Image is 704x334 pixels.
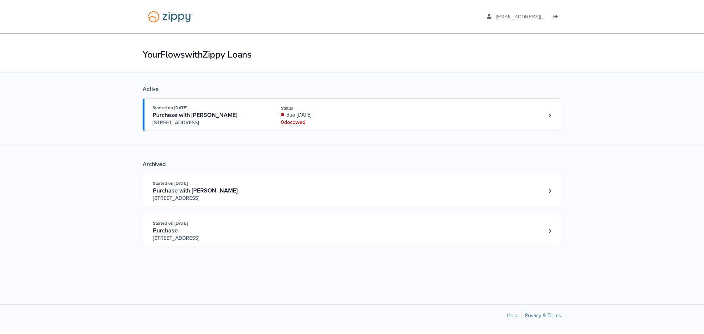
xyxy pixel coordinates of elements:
div: Active [143,85,561,93]
span: [STREET_ADDRESS] [153,119,264,126]
span: [STREET_ADDRESS] [153,195,265,202]
div: Status [281,105,379,111]
span: Purchase with [PERSON_NAME] [153,187,238,194]
h1: Your Flows with Zippy Loans [143,48,561,61]
div: Archived [143,161,561,168]
span: Started on [DATE] [153,105,187,110]
a: Help [507,312,517,319]
a: Privacy & Terms [525,312,561,319]
span: Started on [DATE] [153,181,188,186]
span: Purchase with [PERSON_NAME] [153,111,237,119]
a: edit profile [487,14,580,21]
a: Loan number 4183644 [544,186,555,197]
span: kalamazoothumper1@gmail.com [496,14,580,19]
div: due [DATE] [281,111,379,119]
span: Purchase [153,227,178,234]
span: Started on [DATE] [153,221,188,226]
a: Open loan 4183644 [143,174,561,206]
a: Loan number 4162342 [544,225,555,236]
span: [STREET_ADDRESS] [153,235,265,242]
a: Open loan 4190800 [143,98,561,131]
img: Logo [143,7,198,26]
div: 0 doc owed [281,119,379,126]
a: Loan number 4190800 [544,110,555,121]
a: Open loan 4162342 [143,214,561,246]
a: Log out [553,14,561,21]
